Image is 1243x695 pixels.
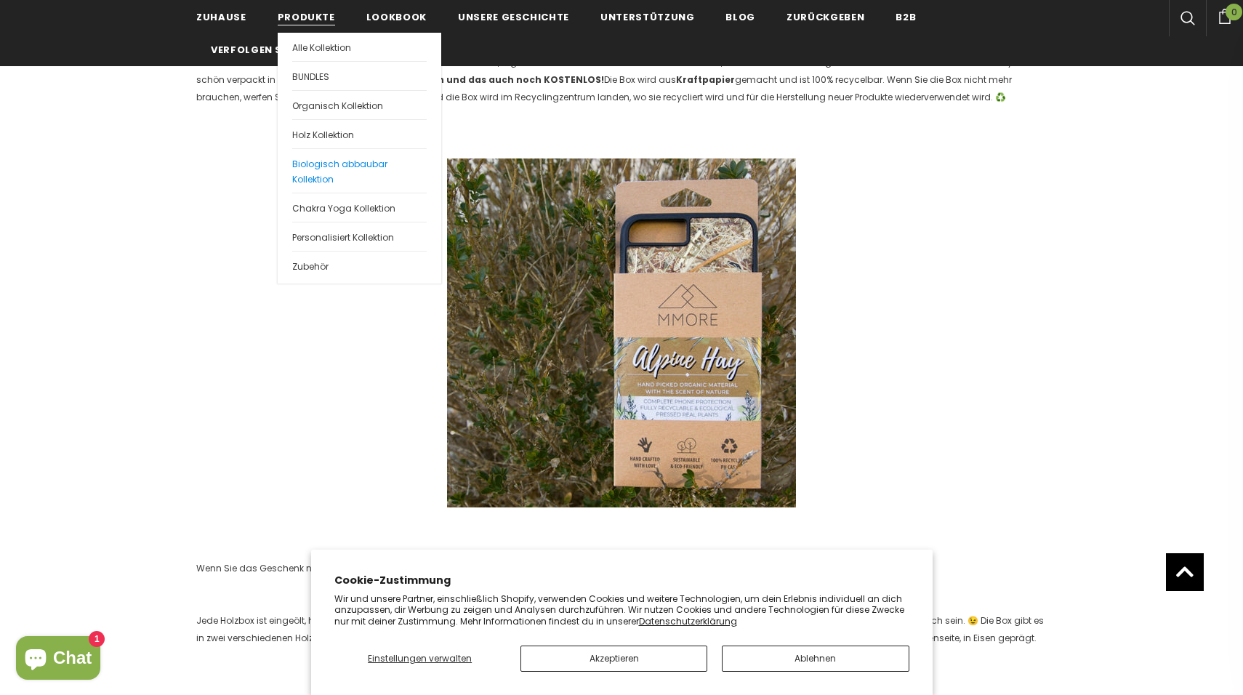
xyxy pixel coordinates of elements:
h2: Cookie-Zustimmung [334,573,909,588]
a: Alle Kollektion [292,33,427,61]
strong: Kraftpapier [676,73,735,86]
span: Biologisch abbaubar Kollektion [292,158,387,185]
span: BUNDLES [292,71,329,83]
span: Holz Kollektion [292,129,354,141]
span: Lookbook [366,10,427,24]
button: Akzeptieren [520,646,707,672]
a: 0 [1206,7,1243,24]
span: Unterstützung [600,10,694,24]
a: BUNDLES [292,61,427,90]
span: Personalisiert Kollektion [292,231,394,244]
span: Unsere Geschichte [458,10,569,24]
span: Einstellungen verwalten [368,652,472,664]
a: Biologisch abbaubar Kollektion [292,148,427,193]
p: Wir und unsere Partner, einschließlich Shopify, verwenden Cookies und weitere Technologien, um de... [334,593,909,627]
span: B2B [896,10,916,24]
a: Holz Kollektion [292,119,427,148]
a: Verfolgen Sie Ihre Bestellung [211,33,387,65]
span: Chakra Yoga Kollektion [292,202,395,214]
p: Jede Holzbox ist eingeölt, handbearbeitet und aus dem besten und feinsten Massivholz angefertigt.... [196,595,1047,647]
span: Organisch Kollektion [292,100,383,112]
span: Zuhause [196,10,246,24]
p: Wenn Sie das Geschenk noch spezieller machen wollen, können Sie unsere wunderschöne Holzbox wähle... [196,560,1047,577]
a: Chakra Yoga Kollektion [292,193,427,222]
a: Personalisiert Kollektion [292,222,427,251]
p: Wenn Sie die Handyhülle als ein Geschenk 🎁 verschenken möchten, fügen Sie das Wort GESCHENK in di... [196,54,1047,106]
span: Produkte [278,10,335,24]
span: Zurückgeben [787,10,864,24]
span: Verfolgen Sie Ihre Bestellung [211,43,387,57]
inbox-online-store-chat: Onlineshop-Chat von Shopify [12,636,105,683]
button: Ablehnen [722,646,909,672]
a: Organisch Kollektion [292,90,427,119]
button: Einstellungen verwalten [334,646,505,672]
strong: ''null Abfall''-Box bekommen und das auch noch KOSTENLOS! [299,73,604,86]
span: Blog [725,10,755,24]
span: 0 [1226,4,1242,20]
a: Datenschutzerklärung [639,615,737,627]
span: Alle Kollektion [292,41,351,54]
a: Zubehör [292,251,427,280]
span: Zubehör [292,260,329,273]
